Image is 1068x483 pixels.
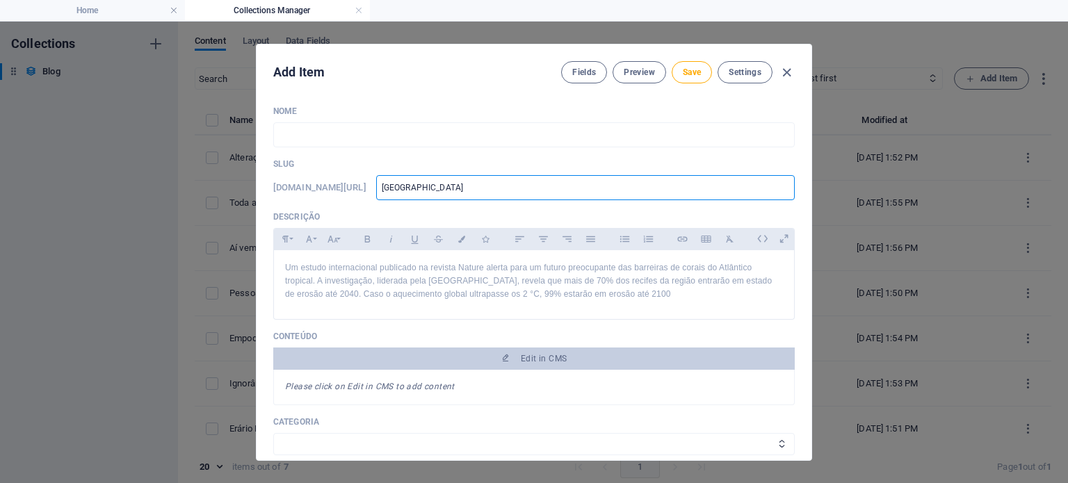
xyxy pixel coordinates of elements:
button: Save [672,61,712,83]
button: Ordered List [637,230,659,248]
span: Edit in CMS [521,353,567,364]
button: Insert Link [671,230,693,248]
p: Descrição [273,211,795,222]
h6: Slug is the URL under which this item can be found, so it must be unique. [273,179,366,196]
i: Open as overlay [773,228,795,249]
span: Fields [572,67,596,78]
button: Fields [561,61,607,83]
button: Preview [613,61,665,83]
button: Settings [718,61,772,83]
button: Font Size [321,230,343,248]
button: Colors [451,230,473,248]
span: Save [683,67,701,78]
button: Edit in CMS [273,347,795,370]
button: Icons [474,230,496,248]
button: Insert Table [695,230,717,248]
p: Nome [273,106,795,117]
button: Align Left [508,230,531,248]
button: Font Family [298,230,320,248]
button: Align Justify [579,230,601,248]
span: Preview [624,67,654,78]
button: Align Right [556,230,578,248]
p: Conteúdo [273,331,795,342]
p: Slug [273,158,795,170]
button: Strikethrough [427,230,449,248]
p: Um estudo internacional publicado na revista Nature alerta para um futuro preocupante das barreir... [285,261,783,302]
em: Please click on Edit in CMS to add content [285,382,455,391]
h4: Collections Manager [185,3,370,18]
i: Edit HTML [752,228,773,249]
button: Clear Formatting [718,230,741,248]
button: Unordered List [613,230,636,248]
span: Settings [729,67,761,78]
p: Categoria [273,416,795,427]
h2: Add Item [273,64,325,81]
button: Align Center [532,230,554,248]
button: Paragraph Format [274,230,296,248]
button: Underline (Ctrl+U) [403,230,426,248]
button: Bold (Ctrl+B) [356,230,378,248]
button: Italic (Ctrl+I) [380,230,402,248]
